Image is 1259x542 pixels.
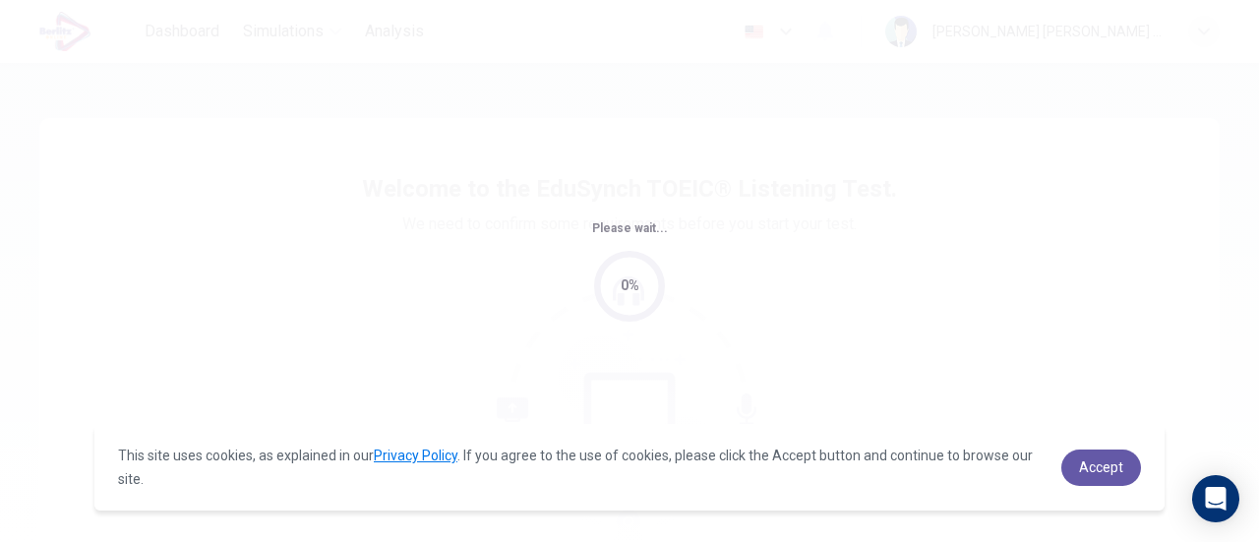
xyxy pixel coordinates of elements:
span: This site uses cookies, as explained in our . If you agree to the use of cookies, please click th... [118,448,1033,487]
a: dismiss cookie message [1061,450,1141,486]
div: Open Intercom Messenger [1192,475,1239,522]
span: Please wait... [592,221,668,235]
div: cookieconsent [94,424,1165,511]
span: Accept [1079,459,1123,475]
div: 0% [621,274,639,297]
a: Privacy Policy [374,448,457,463]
